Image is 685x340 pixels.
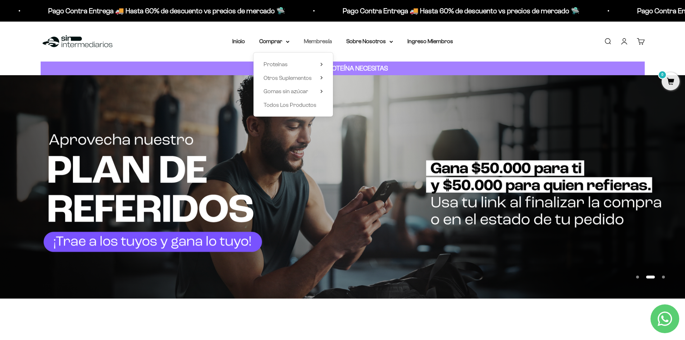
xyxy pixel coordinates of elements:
summary: Gomas sin azúcar [264,87,323,96]
mark: 0 [658,71,667,79]
strong: CUANTA PROTEÍNA NECESITAS [297,64,388,72]
a: Inicio [232,38,245,44]
p: Pago Contra Entrega 🚚 Hasta 60% de descuento vs precios de mercado 🛸 [332,5,568,17]
summary: Sobre Nosotros [346,37,393,46]
a: Ingreso Miembros [407,38,453,44]
span: Gomas sin azúcar [264,88,308,94]
span: Todos Los Productos [264,102,316,108]
a: Todos Los Productos [264,100,323,110]
summary: Proteínas [264,60,323,69]
p: Pago Contra Entrega 🚚 Hasta 60% de descuento vs precios de mercado 🛸 [37,5,274,17]
a: Membresía [304,38,332,44]
a: 0 [662,78,680,86]
span: Proteínas [264,61,288,67]
span: Otros Suplementos [264,75,312,81]
summary: Comprar [259,37,289,46]
summary: Otros Suplementos [264,73,323,83]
